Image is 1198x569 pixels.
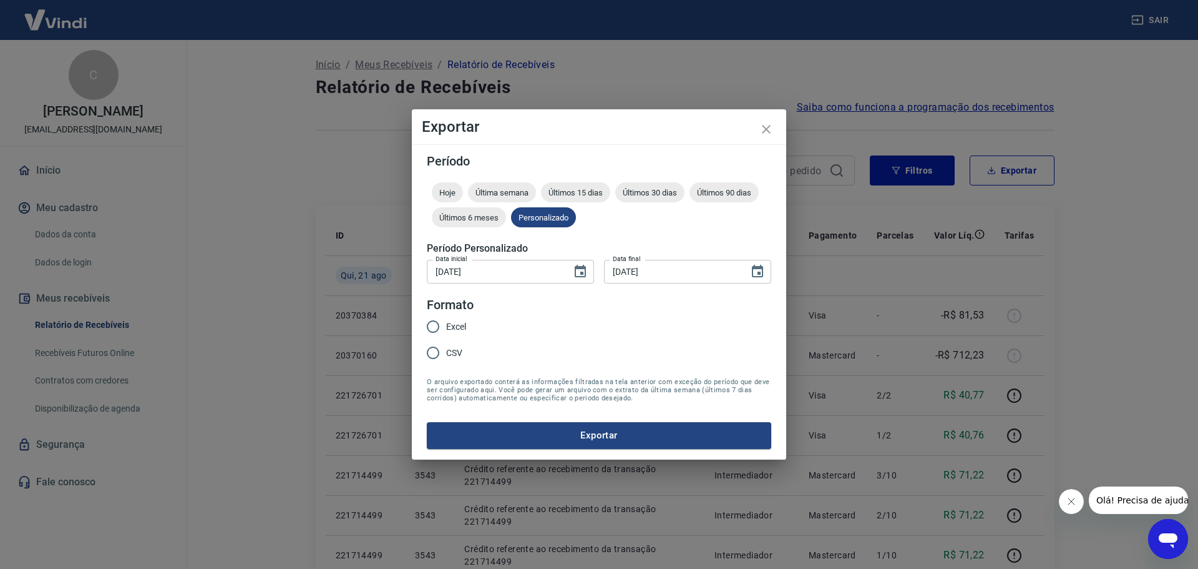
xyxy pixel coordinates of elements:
input: DD/MM/YYYY [427,260,563,283]
span: Olá! Precisa de ajuda? [7,9,105,19]
span: Última semana [468,188,536,197]
legend: Formato [427,296,474,314]
span: Últimos 30 dias [615,188,684,197]
button: Exportar [427,422,771,448]
iframe: Fechar mensagem [1059,489,1084,514]
label: Data final [613,254,641,264]
input: DD/MM/YYYY [604,260,740,283]
span: Hoje [432,188,463,197]
span: CSV [446,347,462,360]
span: O arquivo exportado conterá as informações filtradas na tela anterior com exceção do período que ... [427,378,771,402]
div: Última semana [468,182,536,202]
span: Últimos 6 meses [432,213,506,222]
div: Últimos 90 dias [689,182,759,202]
div: Últimos 30 dias [615,182,684,202]
button: Choose date, selected date is 21 de ago de 2025 [745,259,770,284]
iframe: Mensagem da empresa [1089,487,1188,514]
span: Personalizado [511,213,576,222]
h4: Exportar [422,119,776,134]
span: Últimos 15 dias [541,188,610,197]
h5: Período [427,155,771,167]
button: Choose date, selected date is 1 de jul de 2025 [568,259,593,284]
span: Últimos 90 dias [689,188,759,197]
iframe: Botão para abrir a janela de mensagens [1148,519,1188,559]
label: Data inicial [436,254,467,264]
div: Últimos 15 dias [541,182,610,202]
span: Excel [446,320,466,334]
h5: Período Personalizado [427,242,771,255]
button: close [751,114,781,144]
div: Personalizado [511,207,576,227]
div: Hoje [432,182,463,202]
div: Últimos 6 meses [432,207,506,227]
